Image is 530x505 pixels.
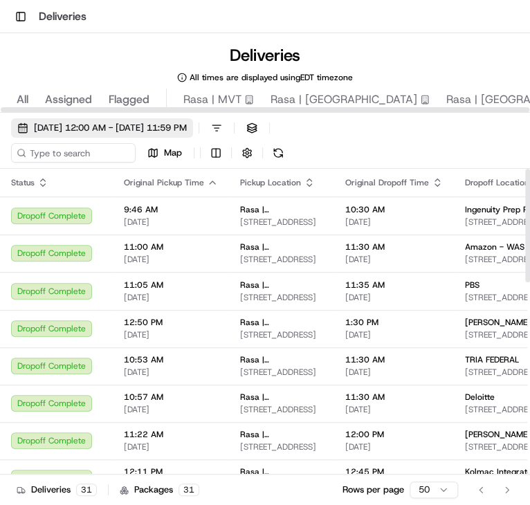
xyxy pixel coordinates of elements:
[43,251,114,262] span: Klarizel Pensader
[235,136,252,152] button: Start new chat
[117,310,128,321] div: 💻
[345,404,443,415] span: [DATE]
[14,131,39,156] img: 1736555255976-a54dd68f-1ca7-489b-9aae-adbdc363a1c4
[345,279,443,291] span: 11:35 AM
[124,254,218,265] span: [DATE]
[240,429,323,440] span: Rasa | [GEOGRAPHIC_DATA]
[120,484,199,496] div: Packages
[115,214,120,225] span: •
[164,147,182,159] span: Map
[240,292,323,303] span: [STREET_ADDRESS]
[345,254,443,265] span: [DATE]
[240,241,323,252] span: Rasa | [GEOGRAPHIC_DATA]
[124,441,218,452] span: [DATE]
[131,309,222,322] span: API Documentation
[179,484,199,496] div: 31
[465,241,524,252] span: Amazon - WAS
[240,204,323,215] span: Rasa | [GEOGRAPHIC_DATA]
[345,177,429,188] span: Original Dropoff Time
[39,8,86,25] h1: Deliveries
[124,329,218,340] span: [DATE]
[240,317,323,328] span: Rasa | [GEOGRAPHIC_DATA]
[465,279,479,291] span: PBS
[240,367,323,378] span: [STREET_ADDRESS]
[124,392,218,403] span: 10:57 AM
[345,204,443,215] span: 10:30 AM
[122,214,151,225] span: [DATE]
[14,310,25,321] div: 📗
[240,354,323,365] span: Rasa | [GEOGRAPHIC_DATA]
[214,176,252,193] button: See all
[345,354,443,365] span: 11:30 AM
[138,342,167,353] span: Pylon
[345,241,443,252] span: 11:30 AM
[124,466,218,477] span: 12:11 PM
[345,466,443,477] span: 12:45 PM
[109,91,149,108] span: Flagged
[124,367,218,378] span: [DATE]
[14,238,36,260] img: Klarizel Pensader
[111,303,228,328] a: 💻API Documentation
[240,279,323,291] span: Rasa | [GEOGRAPHIC_DATA]
[271,91,417,108] span: Rasa | [GEOGRAPHIC_DATA]
[76,484,97,496] div: 31
[141,143,188,163] button: Map
[240,217,323,228] span: [STREET_ADDRESS]
[183,91,241,108] span: Rasa | MVT
[117,251,122,262] span: •
[28,309,106,322] span: Knowledge Base
[240,177,301,188] span: Pickup Location
[240,254,323,265] span: [STREET_ADDRESS]
[342,484,404,496] p: Rows per page
[14,201,36,223] img: Trey Moats
[345,367,443,378] span: [DATE]
[11,143,136,163] input: Type to search
[230,44,300,66] h1: Deliveries
[124,429,218,440] span: 11:22 AM
[14,55,252,77] p: Welcome 👋
[345,429,443,440] span: 12:00 PM
[62,145,190,156] div: We're available if you need us!
[345,217,443,228] span: [DATE]
[124,241,218,252] span: 11:00 AM
[124,204,218,215] span: 9:46 AM
[240,441,323,452] span: [STREET_ADDRESS]
[240,404,323,415] span: [STREET_ADDRESS]
[62,131,227,145] div: Start new chat
[465,177,529,188] span: Dropoff Location
[14,13,42,41] img: Nash
[8,303,111,328] a: 📗Knowledge Base
[28,252,39,263] img: 1736555255976-a54dd68f-1ca7-489b-9aae-adbdc363a1c4
[124,404,218,415] span: [DATE]
[465,392,495,403] span: Deloitte
[11,177,35,188] span: Status
[124,217,218,228] span: [DATE]
[240,392,323,403] span: Rasa | [GEOGRAPHIC_DATA]
[345,392,443,403] span: 11:30 AM
[125,251,153,262] span: [DATE]
[190,72,353,83] span: All times are displayed using EDT timezone
[345,317,443,328] span: 1:30 PM
[36,89,228,103] input: Clear
[124,317,218,328] span: 12:50 PM
[11,118,193,138] button: [DATE] 12:00 AM - [DATE] 11:59 PM
[17,91,28,108] span: All
[29,131,54,156] img: 1738778727109-b901c2ba-d612-49f7-a14d-d897ce62d23f
[17,484,97,496] div: Deliveries
[98,342,167,353] a: Powered byPylon
[465,354,519,365] span: TRIA FEDERAL
[14,179,93,190] div: Past conversations
[345,441,443,452] span: [DATE]
[240,329,323,340] span: [STREET_ADDRESS]
[124,279,218,291] span: 11:05 AM
[43,214,112,225] span: [PERSON_NAME]
[45,91,92,108] span: Assigned
[124,292,218,303] span: [DATE]
[34,122,187,134] span: [DATE] 12:00 AM - [DATE] 11:59 PM
[240,466,323,477] span: Rasa | [GEOGRAPHIC_DATA]
[124,177,204,188] span: Original Pickup Time
[345,329,443,340] span: [DATE]
[124,354,218,365] span: 10:53 AM
[345,292,443,303] span: [DATE]
[268,143,288,163] button: Refresh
